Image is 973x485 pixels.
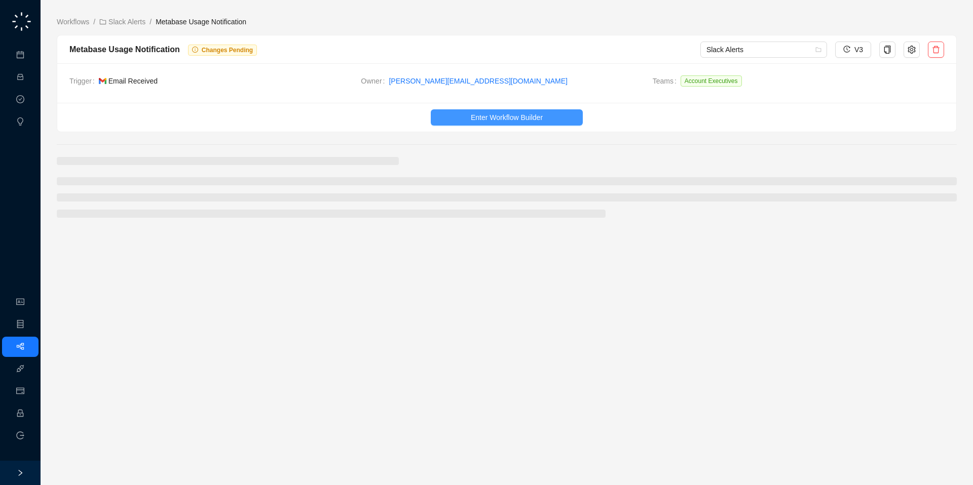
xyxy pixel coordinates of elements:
[908,46,916,54] span: setting
[431,109,583,126] button: Enter Workflow Builder
[69,43,180,56] div: Metabase Usage Notification
[883,46,891,54] span: copy
[706,42,821,57] span: Slack Alerts
[97,16,147,27] a: folder Slack Alerts
[55,16,91,27] a: Workflows
[57,109,956,126] a: Enter Workflow Builder
[653,75,681,91] span: Teams
[156,18,246,26] span: Metabase Usage Notification
[835,42,871,58] button: V3
[854,44,863,55] span: V3
[471,112,543,123] span: Enter Workflow Builder
[69,75,99,87] span: Trigger
[932,46,940,54] span: delete
[681,75,742,87] span: Account Executives
[99,18,106,25] span: folder
[192,47,198,53] span: info-circle
[17,469,24,476] span: right
[99,78,106,84] img: gmail-BGivzU6t.png
[16,431,24,439] span: logout
[149,16,152,27] li: /
[93,16,95,27] li: /
[361,75,389,87] span: Owner
[108,77,158,85] span: Email Received
[843,46,850,53] span: history
[10,10,33,33] img: logo-small-C4UdH2pc.png
[202,47,253,54] span: Changes Pending
[389,75,567,87] a: [PERSON_NAME][EMAIL_ADDRESS][DOMAIN_NAME]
